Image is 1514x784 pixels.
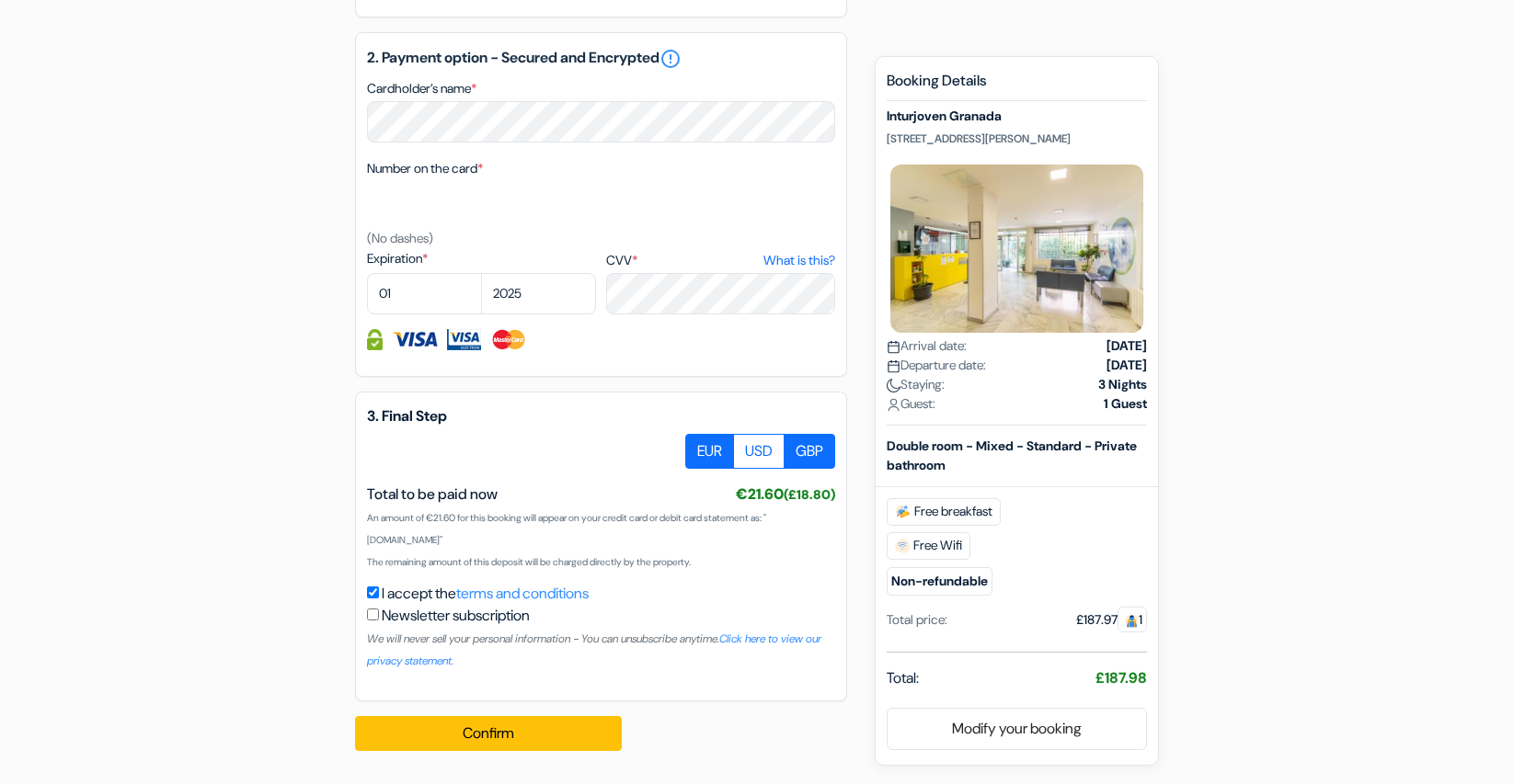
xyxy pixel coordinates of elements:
[887,667,919,689] span: Total:
[490,329,528,350] img: Master Card
[367,512,766,546] small: An amount of €21.60 for this booking will appear on your credit card or debit card statement as: ...
[887,567,992,596] small: Non-refundable
[784,434,835,469] label: GBP
[1107,356,1147,375] strong: [DATE]
[1076,610,1147,630] div: £187.97
[895,539,910,553] img: free_wifi.svg
[887,131,1147,146] p: [STREET_ADDRESS][PERSON_NAME]
[736,484,835,504] span: €21.60
[606,251,835,270] label: CVV
[887,394,935,414] span: Guest:
[447,329,480,350] img: Visa Electron
[367,556,691,568] small: The remaining amount of this deposit will be charged directly by the property.
[1125,614,1139,628] img: guest.svg
[367,79,476,98] label: Cardholder’s name
[887,375,945,394] span: Staying:
[887,498,1001,526] span: Free breakfast
[887,340,900,354] img: calendar.svg
[660,48,682,70] a: error_outline
[1104,394,1147,414] strong: 1 Guest
[887,437,1137,473] b: Double room - Mixed - Standard - Private bathroom
[784,486,835,503] small: (£18.80)
[1095,668,1147,687] strong: £187.98
[887,379,900,392] img: moon.svg
[888,711,1146,746] a: Modify your booking
[763,251,835,270] a: What is this?
[895,505,911,519] img: free_breakfast.svg
[456,584,589,603] a: terms and conditions
[1107,336,1147,356] strong: [DATE]
[733,434,785,469] label: USD
[887,109,1147,125] h5: Inturjoven Granada
[887,532,970,560] span: Free Wifi
[355,716,622,751] button: Confirm
[382,583,589,605] label: I accept the
[367,407,835,425] h5: 3. Final Step
[367,329,383,350] img: Credit card information fully secured and encrypted
[367,484,498,504] span: Total to be paid now
[367,249,596,268] label: Expiration
[685,434,734,469] label: EUR
[887,72,1147,101] h5: Booking Details
[367,159,483,178] label: Number on the card
[367,48,835,70] h5: 2. Payment option - Secured and Encrypted
[1098,375,1147,394] strong: 3 Nights
[367,631,821,668] small: We will never sell your personal information - You can unsubscribe anytime.
[887,356,986,375] span: Departure date:
[887,610,947,630] div: Total price:
[1118,607,1147,632] span: 1
[887,398,900,412] img: user_icon.svg
[367,230,433,246] small: (No dashes)
[686,434,835,469] div: Basic radio toggle button group
[887,359,900,373] img: calendar.svg
[887,336,967,356] span: Arrival date:
[382,605,530,627] label: Newsletter subscription
[392,329,438,350] img: Visa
